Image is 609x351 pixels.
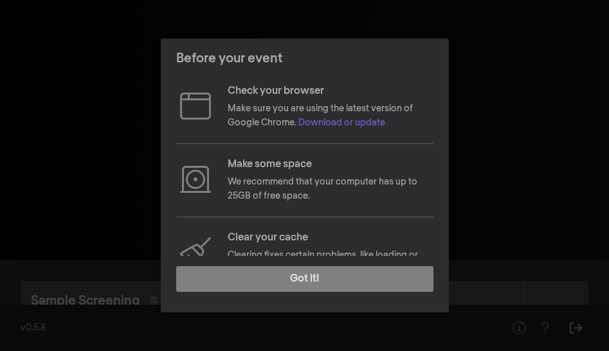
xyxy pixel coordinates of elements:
header: Before your event [161,39,449,78]
p: Clearing fixes certain problems, like loading or formatting. Follow these . [228,248,433,277]
p: Make some space [228,157,433,172]
p: Clear your cache [228,230,433,246]
p: Check your browser [228,84,433,99]
p: We recommend that your computer has up to 25GB of free space. [228,175,433,204]
a: Download or update [298,118,385,127]
button: Got it! [176,266,433,292]
p: Make sure you are using the latest version of Google Chrome. [228,102,433,130]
